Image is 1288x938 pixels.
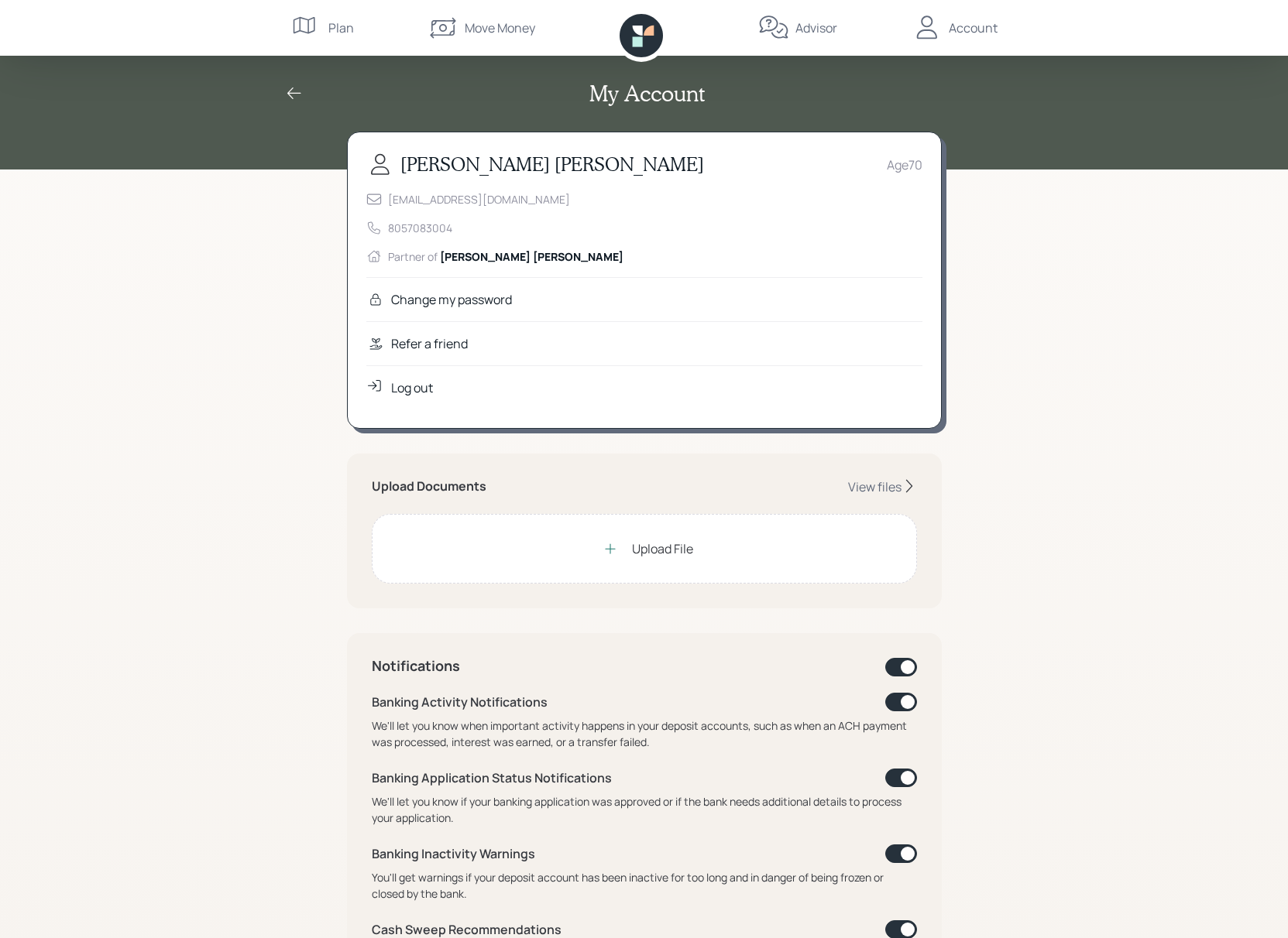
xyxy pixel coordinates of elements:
[328,19,354,37] div: Plan
[372,479,486,494] h5: Upload Documents
[391,290,512,309] div: Change my password
[949,19,998,37] div: Account
[372,693,548,711] div: Banking Activity Notifications
[400,153,704,176] h3: [PERSON_NAME] [PERSON_NAME]
[388,191,570,207] div: [EMAIL_ADDRESS][DOMAIN_NAME]
[372,658,460,675] h4: Notifications
[589,80,705,107] h2: My Account
[440,249,623,264] span: [PERSON_NAME] [PERSON_NAME]
[372,717,917,750] div: We'll let you know when important activity happens in your deposit accounts, such as when an ACH ...
[795,19,837,37] div: Advisor
[848,478,902,495] div: View files
[372,844,535,863] div: Banking Inactivity Warnings
[391,378,433,397] div: Log out
[388,248,623,265] div: Partner of
[632,539,693,558] div: Upload File
[388,220,452,236] div: 8057083004
[391,334,468,353] div: Refer a friend
[372,869,917,902] div: You'll get warnings if your deposit account has been inactive for too long and in danger of being...
[887,156,922,174] div: Age 70
[372,793,917,826] div: We'll let you know if your banking application was approved or if the bank needs additional detai...
[465,19,535,37] div: Move Money
[372,769,612,787] div: Banking Application Status Notifications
